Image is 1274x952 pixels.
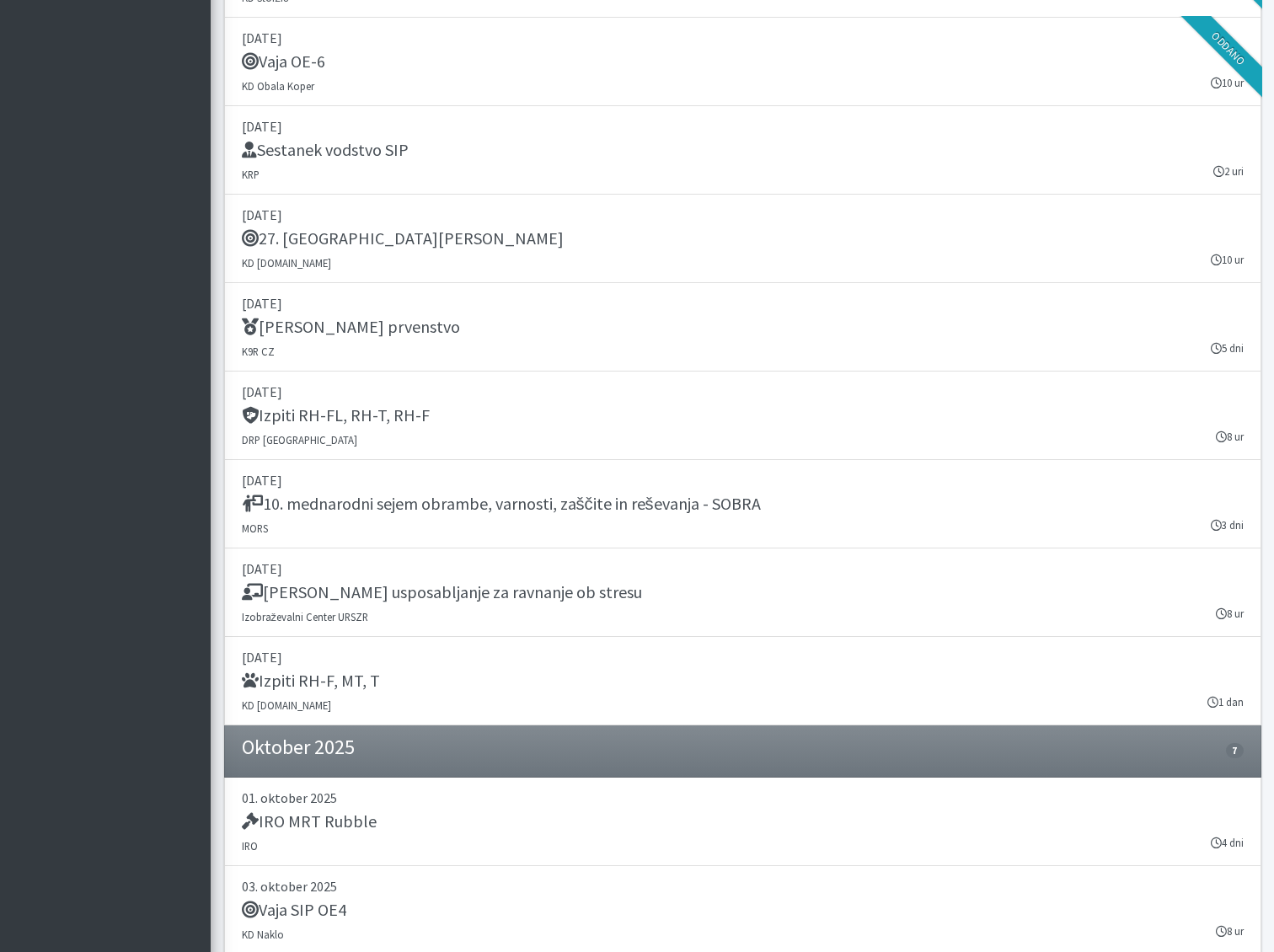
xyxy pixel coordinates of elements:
[242,205,1244,225] p: [DATE]
[242,521,268,535] small: MORS
[242,116,1244,136] p: [DATE]
[224,372,1261,460] a: [DATE] Izpiti RH-FL, RH-T, RH-F DRP [GEOGRAPHIC_DATA] 8 ur
[242,28,1244,48] p: [DATE]
[242,140,409,160] h5: Sestanek vodstvo SIP
[224,283,1261,372] a: [DATE] [PERSON_NAME] prvenstvo K9R CZ 5 dni
[1216,606,1244,622] small: 8 ur
[224,778,1261,866] a: 01. oktober 2025 IRO MRT Rubble IRO 4 dni
[1207,694,1244,710] small: 1 dan
[242,168,260,181] small: KRP
[1216,923,1244,939] small: 8 ur
[242,51,325,72] h5: Vaja OE-6
[1211,835,1244,851] small: 4 dni
[242,698,331,712] small: KD [DOMAIN_NAME]
[242,839,258,853] small: IRO
[242,494,761,514] h5: 10. mednarodni sejem obrambe, varnosti, zaščite in reševanja - SOBRA
[242,735,355,760] h4: Oktober 2025
[242,317,460,337] h5: [PERSON_NAME] prvenstvo
[242,345,275,358] small: K9R CZ
[1226,743,1243,758] span: 7
[242,647,1244,667] p: [DATE]
[242,788,1244,808] p: 01. oktober 2025
[242,811,377,832] h5: IRO MRT Rubble
[242,900,346,920] h5: Vaja SIP OE4
[242,876,1244,896] p: 03. oktober 2025
[242,470,1244,490] p: [DATE]
[242,405,430,425] h5: Izpiti RH-FL, RH-T, RH-F
[242,79,314,93] small: KD Obala Koper
[242,228,564,249] h5: 27. [GEOGRAPHIC_DATA][PERSON_NAME]
[1216,429,1244,445] small: 8 ur
[242,928,284,941] small: KD Naklo
[224,548,1261,637] a: [DATE] [PERSON_NAME] usposabljanje za ravnanje ob stresu Izobraževalni Center URSZR 8 ur
[242,382,1244,402] p: [DATE]
[1211,340,1244,356] small: 5 dni
[224,18,1261,106] a: [DATE] Vaja OE-6 KD Obala Koper 10 ur Oddano
[242,671,380,691] h5: Izpiti RH-F, MT, T
[224,637,1261,725] a: [DATE] Izpiti RH-F, MT, T KD [DOMAIN_NAME] 1 dan
[1211,252,1244,268] small: 10 ur
[1213,163,1244,179] small: 2 uri
[242,582,642,602] h5: [PERSON_NAME] usposabljanje za ravnanje ob stresu
[242,293,1244,313] p: [DATE]
[224,460,1261,548] a: [DATE] 10. mednarodni sejem obrambe, varnosti, zaščite in reševanja - SOBRA MORS 3 dni
[242,433,357,447] small: DRP [GEOGRAPHIC_DATA]
[224,106,1261,195] a: [DATE] Sestanek vodstvo SIP KRP 2 uri
[242,256,331,270] small: KD [DOMAIN_NAME]
[224,195,1261,283] a: [DATE] 27. [GEOGRAPHIC_DATA][PERSON_NAME] KD [DOMAIN_NAME] 10 ur
[242,559,1244,579] p: [DATE]
[242,610,368,623] small: Izobraževalni Center URSZR
[1211,517,1244,533] small: 3 dni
